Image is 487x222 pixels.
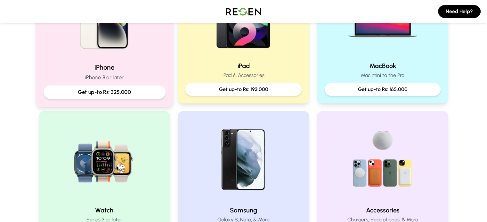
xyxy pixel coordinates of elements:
h2: Watch [46,206,163,215]
img: Accessories [342,119,424,201]
h2: iPhone [43,63,165,72]
h2: MacBook [325,61,441,70]
p: iPad & Accessories [185,72,302,79]
p: Get up-to Rs: 325,000 [49,88,160,96]
p: Get up-to Rs: 193,000 [191,86,296,93]
h2: iPad [185,61,302,70]
p: Mac mini to the Pro [325,72,441,79]
button: Need Help? [438,5,481,18]
img: Samsung [202,119,284,201]
p: Get up-to Rs: 165,000 [330,86,436,93]
img: Logo [221,3,266,20]
img: Watch [63,119,145,201]
p: iPhone 8 or later [43,73,165,81]
h2: Samsung [185,206,302,215]
h2: Accessories [325,206,441,215]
